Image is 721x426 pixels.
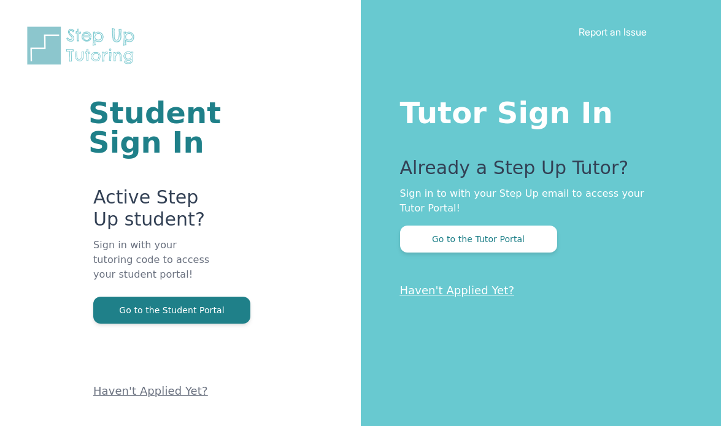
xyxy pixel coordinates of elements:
[93,297,250,324] button: Go to the Student Portal
[400,284,515,297] a: Haven't Applied Yet?
[93,238,214,297] p: Sign in with your tutoring code to access your student portal!
[400,93,673,127] h1: Tutor Sign In
[88,98,214,157] h1: Student Sign In
[400,186,673,216] p: Sign in to with your Step Up email to access your Tutor Portal!
[25,25,142,67] img: Step Up Tutoring horizontal logo
[93,186,214,238] p: Active Step Up student?
[400,233,557,245] a: Go to the Tutor Portal
[93,304,250,316] a: Go to the Student Portal
[93,384,208,397] a: Haven't Applied Yet?
[579,26,647,38] a: Report an Issue
[400,226,557,253] button: Go to the Tutor Portal
[400,157,673,186] p: Already a Step Up Tutor?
